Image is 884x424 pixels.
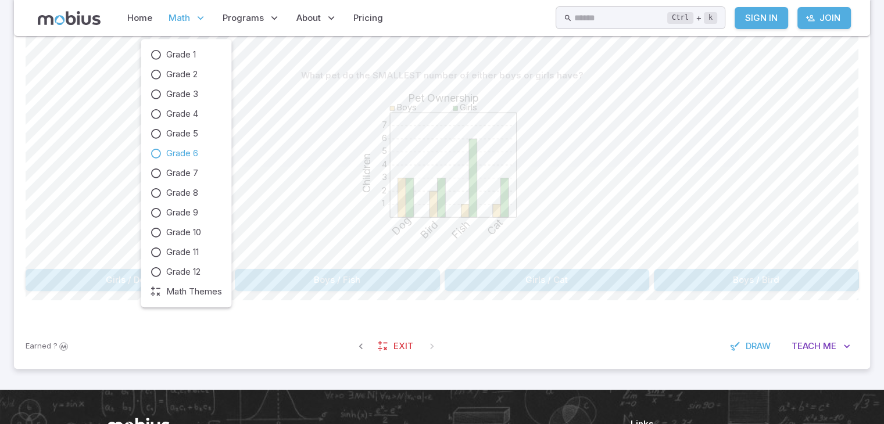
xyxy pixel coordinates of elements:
span: Grade 9 [166,206,198,219]
a: Grade 8 [150,186,222,199]
a: Grade 11 [150,246,222,258]
span: Grade 11 [166,246,199,258]
a: Grade 1 [150,48,222,61]
span: Grade 8 [166,186,198,199]
span: Math Themes [166,285,222,298]
kbd: k [704,12,717,24]
a: Pricing [350,5,386,31]
a: Grade 12 [150,265,222,278]
span: Programs [223,12,264,24]
a: Grade 3 [150,88,222,100]
div: + [667,11,717,25]
a: Grade 9 [150,206,222,219]
a: Grade 6 [150,147,222,160]
kbd: Ctrl [667,12,693,24]
span: Grade 5 [166,127,198,140]
a: Grade 4 [150,107,222,120]
a: Home [124,5,156,31]
span: About [296,12,321,24]
a: Join [797,7,851,29]
span: Grade 12 [166,265,201,278]
span: Grade 7 [166,167,198,179]
span: Grade 10 [166,226,201,239]
a: Grade 2 [150,68,222,81]
span: Grade 4 [166,107,198,120]
a: Math Themes [150,285,222,298]
a: Grade 7 [150,167,222,179]
span: Math [169,12,190,24]
span: Grade 2 [166,68,198,81]
a: Grade 5 [150,127,222,140]
a: Grade 10 [150,226,222,239]
span: Grade 3 [166,88,198,100]
span: Grade 1 [166,48,196,61]
span: Grade 6 [166,147,198,160]
a: Sign In [735,7,788,29]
